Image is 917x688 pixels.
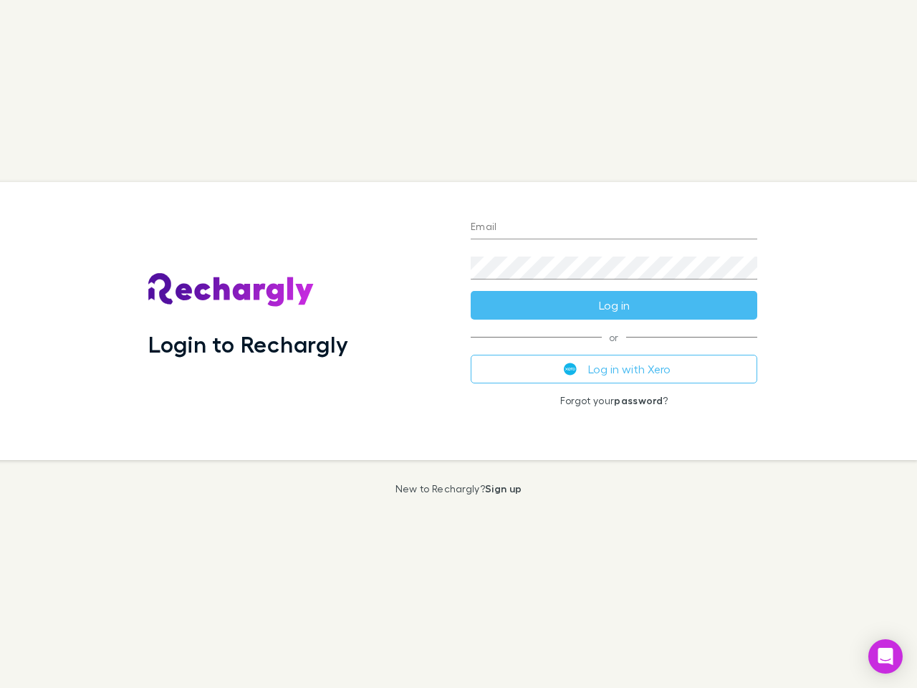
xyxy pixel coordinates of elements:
img: Xero's logo [564,363,577,376]
span: or [471,337,757,338]
a: password [614,394,663,406]
h1: Login to Rechargly [148,330,348,358]
a: Sign up [485,482,522,494]
img: Rechargly's Logo [148,273,315,307]
button: Log in [471,291,757,320]
p: Forgot your ? [471,395,757,406]
div: Open Intercom Messenger [868,639,903,674]
button: Log in with Xero [471,355,757,383]
p: New to Rechargly? [395,483,522,494]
